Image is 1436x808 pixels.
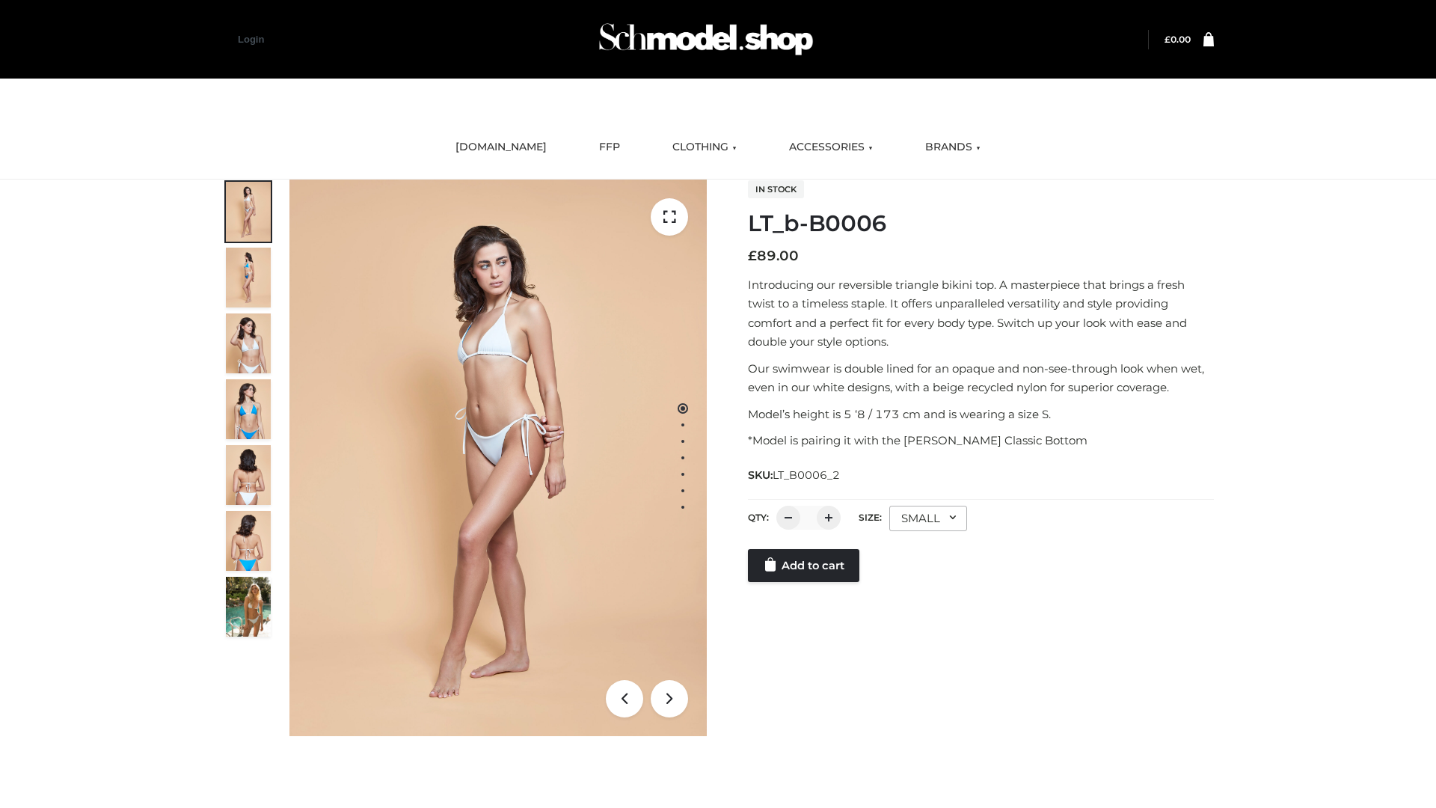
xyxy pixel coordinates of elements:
[748,466,841,484] span: SKU:
[748,431,1214,450] p: *Model is pairing it with the [PERSON_NAME] Classic Bottom
[859,512,882,523] label: Size:
[588,131,631,164] a: FFP
[773,468,840,482] span: LT_B0006_2
[748,275,1214,352] p: Introducing our reversible triangle bikini top. A masterpiece that brings a fresh twist to a time...
[238,34,264,45] a: Login
[748,248,757,264] span: £
[889,506,967,531] div: SMALL
[226,248,271,307] img: ArielClassicBikiniTop_CloudNine_AzureSky_OW114ECO_2-scaled.jpg
[226,511,271,571] img: ArielClassicBikiniTop_CloudNine_AzureSky_OW114ECO_8-scaled.jpg
[748,405,1214,424] p: Model’s height is 5 ‘8 / 173 cm and is wearing a size S.
[748,359,1214,397] p: Our swimwear is double lined for an opaque and non-see-through look when wet, even in our white d...
[594,10,818,69] img: Schmodel Admin 964
[226,182,271,242] img: ArielClassicBikiniTop_CloudNine_AzureSky_OW114ECO_1-scaled.jpg
[289,180,707,736] img: LT_b-B0006
[226,577,271,637] img: Arieltop_CloudNine_AzureSky2.jpg
[914,131,992,164] a: BRANDS
[226,379,271,439] img: ArielClassicBikiniTop_CloudNine_AzureSky_OW114ECO_4-scaled.jpg
[226,445,271,505] img: ArielClassicBikiniTop_CloudNine_AzureSky_OW114ECO_7-scaled.jpg
[444,131,558,164] a: [DOMAIN_NAME]
[748,512,769,523] label: QTY:
[748,180,804,198] span: In stock
[748,248,799,264] bdi: 89.00
[661,131,748,164] a: CLOTHING
[226,313,271,373] img: ArielClassicBikiniTop_CloudNine_AzureSky_OW114ECO_3-scaled.jpg
[748,549,859,582] a: Add to cart
[748,210,1214,237] h1: LT_b-B0006
[1165,34,1170,45] span: £
[778,131,884,164] a: ACCESSORIES
[1165,34,1191,45] a: £0.00
[1165,34,1191,45] bdi: 0.00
